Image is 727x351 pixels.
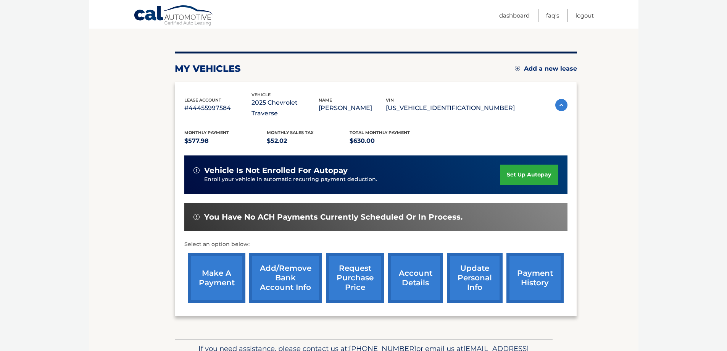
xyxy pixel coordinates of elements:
[204,175,500,184] p: Enroll your vehicle in automatic recurring payment deduction.
[386,97,394,103] span: vin
[506,253,564,303] a: payment history
[546,9,559,22] a: FAQ's
[388,253,443,303] a: account details
[193,214,200,220] img: alert-white.svg
[267,136,350,146] p: $52.02
[251,97,319,119] p: 2025 Chevrolet Traverse
[193,167,200,173] img: alert-white.svg
[319,97,332,103] span: name
[555,99,567,111] img: accordion-active.svg
[350,130,410,135] span: Total Monthly Payment
[184,97,221,103] span: lease account
[251,92,271,97] span: vehicle
[204,166,348,175] span: vehicle is not enrolled for autopay
[319,103,386,113] p: [PERSON_NAME]
[386,103,515,113] p: [US_VEHICLE_IDENTIFICATION_NUMBER]
[575,9,594,22] a: Logout
[134,5,214,27] a: Cal Automotive
[184,240,567,249] p: Select an option below:
[515,66,520,71] img: add.svg
[188,253,245,303] a: make a payment
[267,130,314,135] span: Monthly sales Tax
[447,253,503,303] a: update personal info
[500,165,558,185] a: set up autopay
[175,63,241,74] h2: my vehicles
[184,136,267,146] p: $577.98
[204,212,463,222] span: You have no ACH payments currently scheduled or in process.
[249,253,322,303] a: Add/Remove bank account info
[515,65,577,73] a: Add a new lease
[350,136,432,146] p: $630.00
[184,130,229,135] span: Monthly Payment
[184,103,251,113] p: #44455997584
[499,9,530,22] a: Dashboard
[326,253,384,303] a: request purchase price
